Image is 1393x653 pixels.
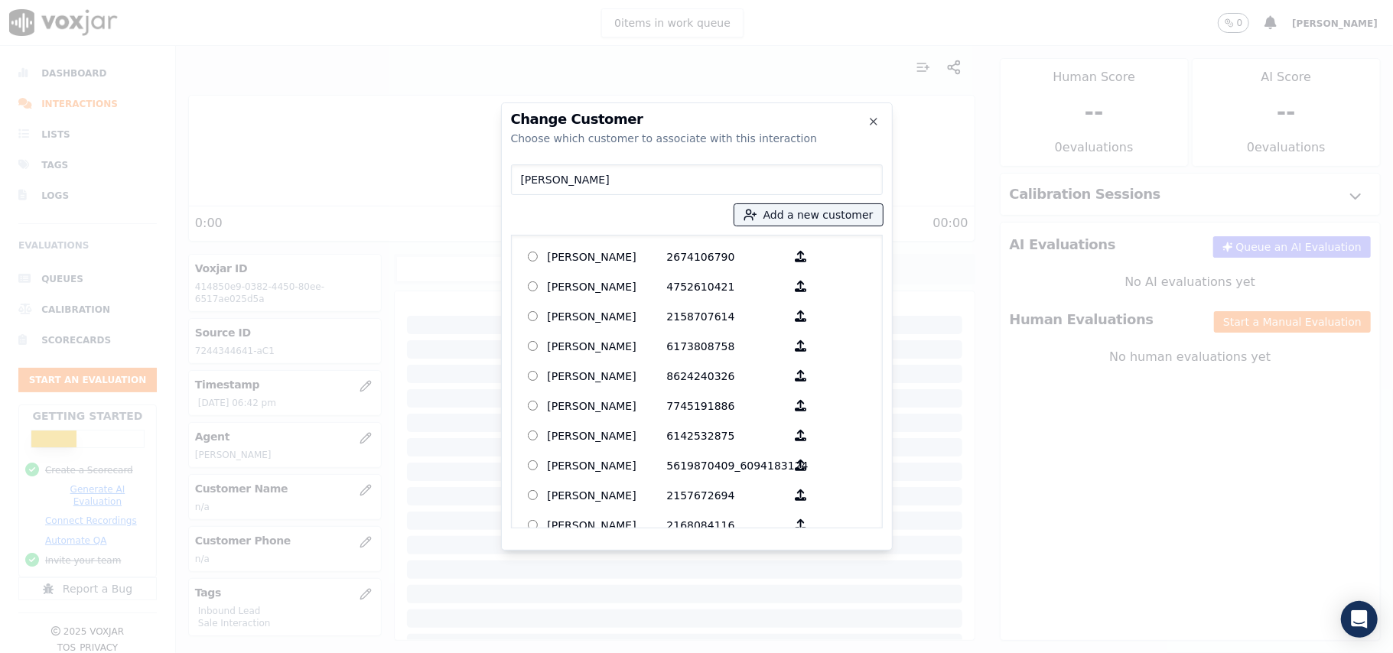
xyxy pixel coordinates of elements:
p: [PERSON_NAME] [548,334,667,358]
input: [PERSON_NAME] 2158707614 [528,311,538,321]
p: 2674106790 [667,245,786,268]
button: [PERSON_NAME] 4752610421 [786,275,816,298]
button: [PERSON_NAME] 5619870409_6094183124 [786,453,816,477]
input: [PERSON_NAME] 2168084116 [528,520,538,530]
input: [PERSON_NAME] 5619870409_6094183124 [528,460,538,470]
p: [PERSON_NAME] [548,304,667,328]
button: [PERSON_NAME] 7745191886 [786,394,816,417]
p: [PERSON_NAME] [548,483,667,507]
p: [PERSON_NAME] [548,364,667,388]
button: [PERSON_NAME] 2674106790 [786,245,816,268]
div: Choose which customer to associate with this interaction [511,131,883,146]
input: [PERSON_NAME] 4752610421 [528,281,538,291]
p: 2158707614 [667,304,786,328]
button: [PERSON_NAME] 6173808758 [786,334,816,358]
p: 8624240326 [667,364,786,388]
p: 2157672694 [667,483,786,507]
p: 6173808758 [667,334,786,358]
p: [PERSON_NAME] [548,394,667,417]
button: [PERSON_NAME] 2157672694 [786,483,816,507]
button: [PERSON_NAME] 8624240326 [786,364,816,388]
button: Add a new customer [734,204,883,226]
input: Search Customers [511,164,883,195]
p: [PERSON_NAME] [548,513,667,537]
div: Open Intercom Messenger [1341,601,1378,638]
p: [PERSON_NAME] [548,424,667,447]
p: [PERSON_NAME] [548,275,667,298]
p: [PERSON_NAME] [548,245,667,268]
input: [PERSON_NAME] 6142532875 [528,430,538,440]
button: [PERSON_NAME] 2158707614 [786,304,816,328]
button: [PERSON_NAME] 2168084116 [786,513,816,537]
p: 4752610421 [667,275,786,298]
p: 5619870409_6094183124 [667,453,786,477]
p: 6142532875 [667,424,786,447]
h2: Change Customer [511,112,883,126]
p: 2168084116 [667,513,786,537]
input: [PERSON_NAME] 2674106790 [528,252,538,262]
p: 7745191886 [667,394,786,417]
input: [PERSON_NAME] 8624240326 [528,371,538,381]
button: [PERSON_NAME] 6142532875 [786,424,816,447]
p: [PERSON_NAME] [548,453,667,477]
input: [PERSON_NAME] 7745191886 [528,401,538,411]
input: [PERSON_NAME] 2157672694 [528,490,538,500]
input: [PERSON_NAME] 6173808758 [528,341,538,351]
